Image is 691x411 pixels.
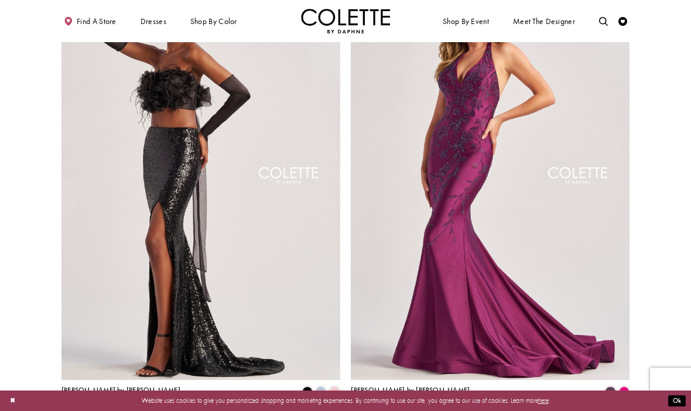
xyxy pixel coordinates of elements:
[440,9,491,33] span: Shop By Event
[77,17,117,26] span: Find a store
[64,395,627,406] p: Website uses cookies to give you personalized shopping and marketing experiences. By continuing t...
[138,9,169,33] span: Dresses
[61,9,118,33] a: Find a store
[605,386,615,397] i: Plum
[301,9,390,33] img: Colette by Daphne
[141,17,166,26] span: Dresses
[61,386,180,405] div: Colette by Daphne Style No. CL8450
[616,9,630,33] a: Check Wishlist
[668,395,686,406] button: Submit Dialog
[351,385,470,395] span: [PERSON_NAME] by [PERSON_NAME]
[329,386,340,397] i: Ice Pink
[513,17,575,26] span: Meet the designer
[190,17,237,26] span: Shop by color
[443,17,489,26] span: Shop By Event
[61,385,180,395] span: [PERSON_NAME] by [PERSON_NAME]
[511,9,577,33] a: Meet the designer
[597,9,610,33] a: Toggle search
[316,386,326,397] i: Ice Blue
[188,9,239,33] span: Shop by color
[5,393,20,409] button: Close Dialog
[619,386,630,397] i: Lipstick Pink
[302,386,312,397] i: Black
[351,386,470,405] div: Colette by Daphne Style No. CL8455
[301,9,390,33] a: Visit Home Page
[538,396,549,405] a: here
